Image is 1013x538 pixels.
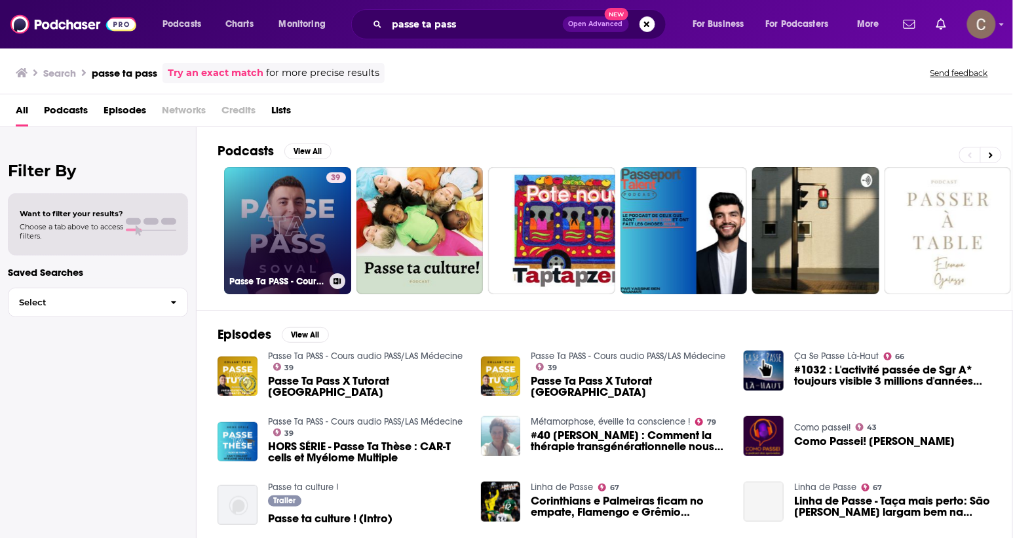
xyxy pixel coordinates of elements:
[229,276,324,287] h3: Passe Ta PASS - Cours audio PASS/LAS Médecine
[268,375,465,398] span: Passe Ta Pass X Tutorat [GEOGRAPHIC_DATA]
[268,482,338,493] a: Passe ta culture !
[268,513,392,524] a: Passe ta culture ! (Intro)
[270,14,343,35] button: open menu
[162,15,201,33] span: Podcasts
[868,425,877,431] span: 43
[856,423,877,431] a: 43
[873,485,883,491] span: 67
[273,429,294,436] a: 39
[8,266,188,279] p: Saved Searches
[531,416,690,427] a: Métamorphose, éveille ta conscience !
[481,416,521,456] img: #40 Céline Tadiotto : Comment la thérapie transgénérationnelle nous aide à nous libérer du passé,...
[273,497,296,505] span: Trailer
[217,14,261,35] a: Charts
[794,436,955,447] a: Como Passei! Tarcísio
[20,222,123,240] span: Choose a tab above to access filters.
[268,375,465,398] a: Passe Ta Pass X Tutorat Santé Bordeaux
[162,100,206,126] span: Networks
[531,351,725,362] a: Passe Ta PASS - Cours audio PASS/LAS Médecine
[16,100,28,126] a: All
[332,172,341,185] span: 39
[794,482,856,493] a: Linha de Passe
[531,430,728,452] a: #40 Céline Tadiotto : Comment la thérapie transgénérationnelle nous aide à nous libérer du passé,...
[224,167,351,294] a: 39Passe Ta PASS - Cours audio PASS/LAS Médecine
[766,15,829,33] span: For Podcasters
[695,418,716,426] a: 79
[20,209,123,218] span: Want to filter your results?
[857,15,879,33] span: More
[481,482,521,522] img: Corinthians e Palmeiras ficam no empate, Flamengo e Grêmio também; Mirassol goleia Bahia - Linha ...
[757,14,848,35] button: open menu
[744,351,784,391] img: #1032 : L'activité passée de Sgr A* toujours visible 3 millions d'années plus tard
[218,326,329,343] a: EpisodesView All
[326,172,346,183] a: 39
[531,495,728,518] a: Corinthians e Palmeiras ficam no empate, Flamengo e Grêmio também; Mirassol goleia Bahia - Linha ...
[364,9,679,39] div: Search podcasts, credits, & more...
[610,485,619,491] span: 67
[43,67,76,79] h3: Search
[531,482,593,493] a: Linha de Passe
[218,356,258,396] img: Passe Ta Pass X Tutorat Santé Bordeaux
[927,67,992,79] button: Send feedback
[884,353,905,360] a: 66
[693,15,744,33] span: For Business
[794,351,879,362] a: Ça Se Passe Là-Haut
[271,100,291,126] a: Lists
[744,482,784,522] a: Linha de Passe - Taça mais perto: São Paulo e Fluminense largam bem na decisão dos estaduais
[531,375,728,398] a: Passe Ta Pass X Tutorat Santé Créteil
[218,422,258,462] img: HORS SÉRIE - Passe Ta Thèse : CAR-T cells et Myélome Multiple
[218,326,271,343] h2: Episodes
[707,419,716,425] span: 79
[848,14,896,35] button: open menu
[268,416,463,427] a: Passe Ta PASS - Cours audio PASS/LAS Médecine
[282,327,329,343] button: View All
[284,431,294,436] span: 39
[563,16,629,32] button: Open AdvancedNew
[898,13,921,35] a: Show notifications dropdown
[967,10,996,39] button: Show profile menu
[862,484,883,491] a: 67
[268,441,465,463] a: HORS SÉRIE - Passe Ta Thèse : CAR-T cells et Myélome Multiple
[8,288,188,317] button: Select
[531,430,728,452] span: #40 [PERSON_NAME] : Comment la thérapie transgénérationnelle nous aide à nous libérer du passé, l...
[683,14,761,35] button: open menu
[44,100,88,126] a: Podcasts
[744,416,784,456] img: Como Passei! Tarcísio
[153,14,218,35] button: open menu
[481,356,521,396] img: Passe Ta Pass X Tutorat Santé Créteil
[221,100,256,126] span: Credits
[168,66,263,81] a: Try an exact match
[794,495,991,518] span: Linha de Passe - Taça mais perto: São [PERSON_NAME] largam bem na decisão dos estaduais
[218,485,258,525] img: Passe ta culture ! (Intro)
[218,143,274,159] h2: Podcasts
[536,363,557,371] a: 39
[268,351,463,362] a: Passe Ta PASS - Cours audio PASS/LAS Médecine
[10,12,136,37] a: Podchaser - Follow, Share and Rate Podcasts
[273,363,294,371] a: 39
[387,14,563,35] input: Search podcasts, credits, & more...
[794,422,851,433] a: Como passei!
[104,100,146,126] a: Episodes
[569,21,623,28] span: Open Advanced
[9,298,160,307] span: Select
[967,10,996,39] span: Logged in as clay.bolton
[225,15,254,33] span: Charts
[896,354,905,360] span: 66
[284,144,332,159] button: View All
[218,143,332,159] a: PodcastsView All
[8,161,188,180] h2: Filter By
[794,495,991,518] a: Linha de Passe - Taça mais perto: São Paulo e Fluminense largam bem na decisão dos estaduais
